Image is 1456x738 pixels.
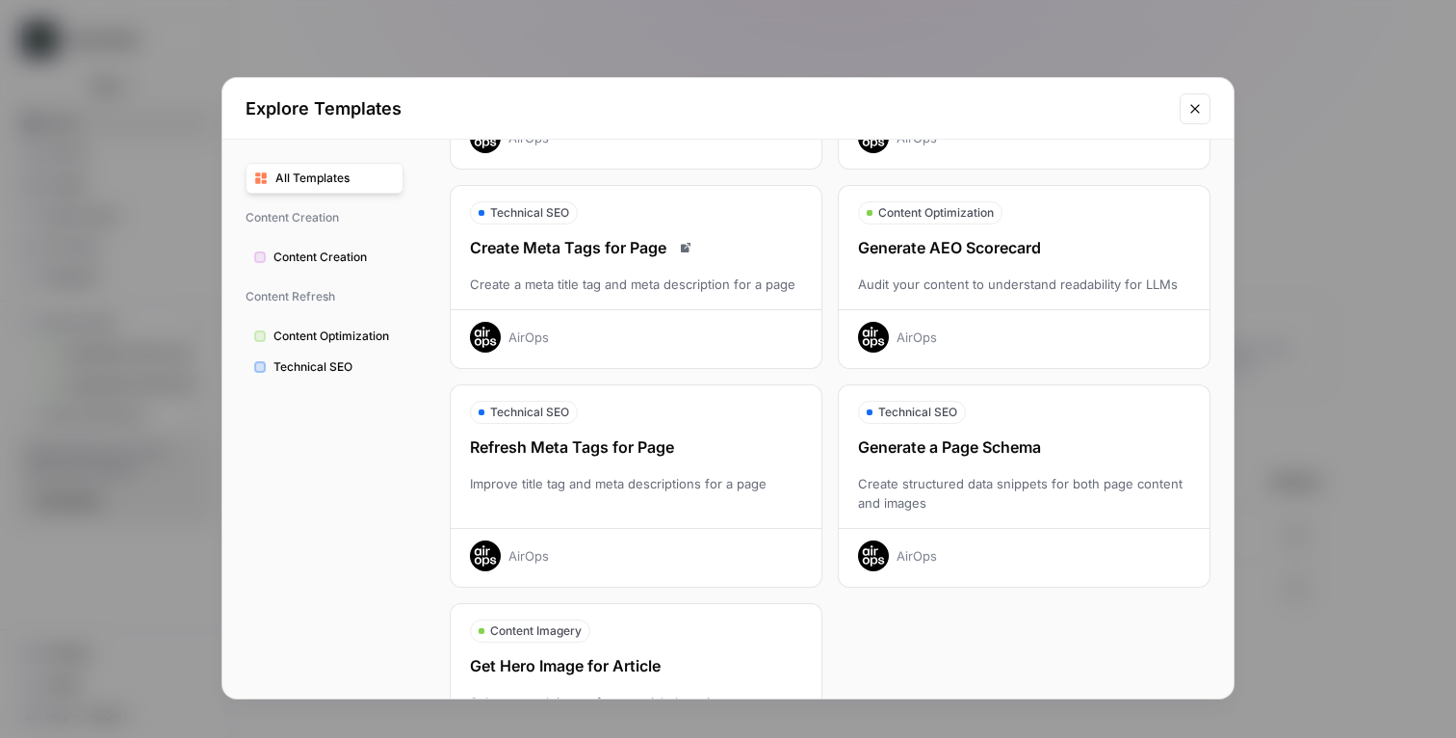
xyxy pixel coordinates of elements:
[839,435,1209,459] div: Generate a Page Schema
[450,384,822,588] button: Technical SEORefresh Meta Tags for PageImprove title tag and meta descriptions for a pageAirOps
[838,384,1210,588] button: Technical SEOGenerate a Page SchemaCreate structured data snippets for both page content and imag...
[275,170,395,187] span: All Templates
[490,622,582,640] span: Content Imagery
[246,163,403,194] button: All Templates
[490,404,569,421] span: Technical SEO
[273,249,395,266] span: Content Creation
[451,654,821,677] div: Get Hero Image for Article
[897,328,937,347] div: AirOps
[451,236,821,259] div: Create Meta Tags for Page
[838,185,1210,369] button: Content OptimizationGenerate AEO ScorecardAudit your content to understand readability for LLMsAi...
[490,204,569,222] span: Technical SEO
[674,236,697,259] a: Read docs
[451,474,821,513] div: Improve title tag and meta descriptions for a page
[451,693,821,712] div: Select a stock image for an article hero image
[450,185,822,369] button: Technical SEOCreate Meta Tags for PageRead docsCreate a meta title tag and meta description for a...
[451,435,821,459] div: Refresh Meta Tags for Page
[878,404,957,421] span: Technical SEO
[878,204,994,222] span: Content Optimization
[1180,93,1210,124] button: Close modal
[246,201,403,234] span: Content Creation
[246,321,403,352] button: Content Optimization
[508,546,549,566] div: AirOps
[839,236,1209,259] div: Generate AEO Scorecard
[273,358,395,376] span: Technical SEO
[246,352,403,382] button: Technical SEO
[273,328,395,345] span: Content Optimization
[897,546,937,566] div: AirOps
[246,95,1168,122] h2: Explore Templates
[839,474,1209,513] div: Create structured data snippets for both page content and images
[246,280,403,313] span: Content Refresh
[451,275,821,294] div: Create a meta title tag and meta description for a page
[508,328,549,347] div: AirOps
[839,275,1209,294] div: Audit your content to understand readability for LLMs
[246,242,403,273] button: Content Creation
